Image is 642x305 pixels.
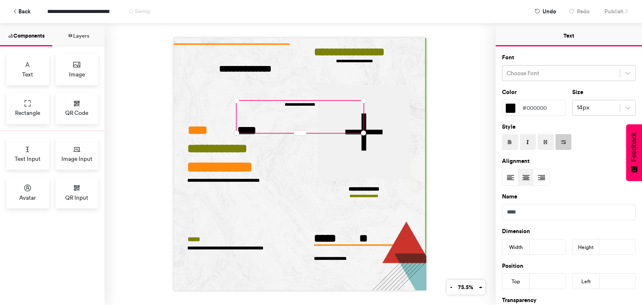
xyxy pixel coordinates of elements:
button: Back [8,4,35,19]
label: Font [502,53,514,62]
span: Avatar [19,193,36,202]
span: Undo [543,4,556,19]
div: Left [573,274,600,290]
label: Transparency [502,296,537,305]
label: Position [502,262,523,270]
span: QR Code [65,109,88,117]
label: Alignment [502,157,530,165]
span: QR Input [65,193,88,202]
span: Saving [135,8,150,14]
button: 75.5% [455,280,476,295]
span: Image [69,70,85,79]
label: Size [572,88,583,97]
span: Rectangle [15,109,40,117]
div: Width [502,239,530,255]
span: Text Input [15,155,41,163]
div: #000000 [519,100,566,115]
label: Name [502,193,517,201]
div: Height [573,239,600,255]
iframe: Drift Widget Chat Controller [600,263,632,295]
span: Text [22,70,33,79]
label: Color [502,88,517,97]
label: Dimension [502,227,530,236]
label: Style [502,123,515,131]
div: Top [502,274,530,290]
button: - [447,280,455,295]
button: + [476,280,485,295]
div: Text Alignment Picker [502,169,550,186]
button: Undo [530,4,560,19]
button: Text [496,23,642,46]
span: Feedback [630,132,638,162]
button: Feedback - Show survey [626,124,642,181]
button: Layers [52,23,104,46]
span: Image Input [61,155,92,163]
